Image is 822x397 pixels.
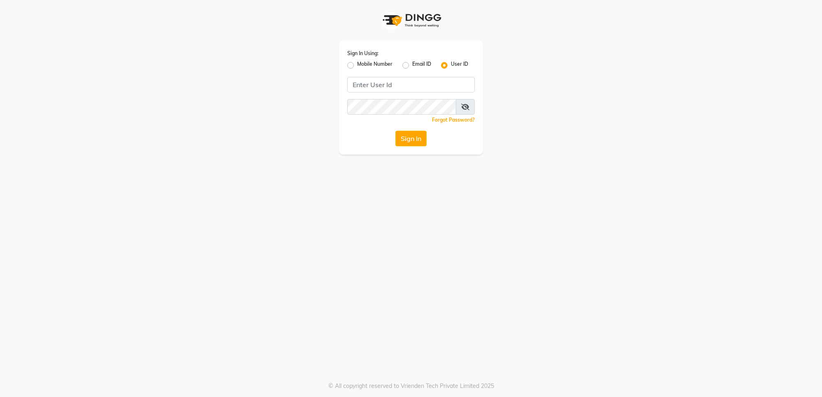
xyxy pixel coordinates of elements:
input: Username [347,77,475,92]
button: Sign In [395,131,427,146]
label: Mobile Number [357,60,393,70]
label: Email ID [412,60,431,70]
label: Sign In Using: [347,50,379,57]
input: Username [347,99,456,115]
label: User ID [451,60,468,70]
a: Forgot Password? [432,117,475,123]
img: logo1.svg [378,8,444,32]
